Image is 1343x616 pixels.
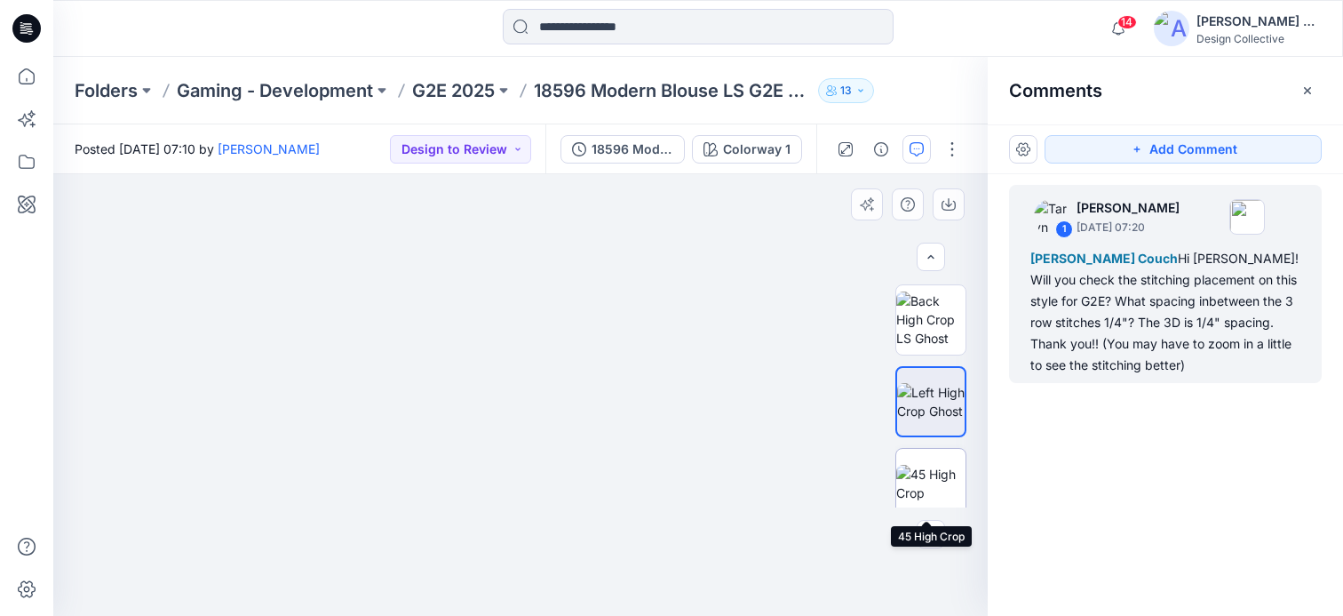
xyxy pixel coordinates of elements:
h2: Comments [1009,80,1102,101]
a: Folders [75,78,138,103]
div: 1 [1055,220,1073,238]
img: eyJhbGciOiJIUzI1NiIsImtpZCI6IjAiLCJzbHQiOiJzZXMiLCJ0eXAiOiJKV1QifQ.eyJkYXRhIjp7InR5cGUiOiJzdG9yYW... [187,61,854,616]
img: Left High Crop Ghost [897,383,965,420]
div: Hi [PERSON_NAME]! Will you check the stitching placement on this style for G2E? What spacing inbe... [1030,248,1300,376]
img: 45 High Crop [896,465,966,502]
a: Gaming - Development [177,78,373,103]
p: 13 [840,81,852,100]
div: Colorway 1 [723,140,791,159]
p: 18596 Modern Blouse LS G2E 2025 [534,78,811,103]
button: Details [867,135,895,164]
a: [PERSON_NAME] [218,141,320,156]
div: [PERSON_NAME] Couch [1196,11,1321,32]
span: [PERSON_NAME] Couch [1030,251,1178,266]
img: avatar [1154,11,1189,46]
a: G2E 2025 [412,78,495,103]
p: [PERSON_NAME] [1077,197,1180,219]
button: 18596 Modern Blouse LS G2E 2025 [560,135,685,164]
button: Add Comment [1045,135,1322,164]
img: Back High Crop LS Ghost [896,292,966,348]
button: Colorway 1 [692,135,802,164]
img: Taryn Calvey [1034,199,1069,235]
div: 18596 Modern Blouse LS G2E 2025 [592,140,673,159]
span: Posted [DATE] 07:10 by [75,140,320,158]
button: 13 [818,78,874,103]
p: [DATE] 07:20 [1077,219,1180,236]
div: Design Collective [1196,32,1321,45]
span: 14 [1117,15,1137,29]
